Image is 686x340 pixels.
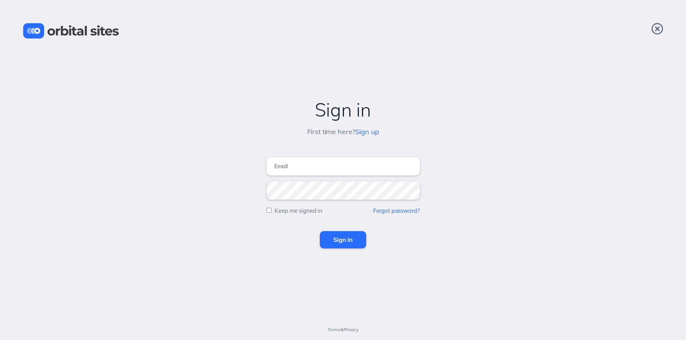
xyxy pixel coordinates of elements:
input: Sign in [320,231,366,248]
a: Sign up [355,127,379,136]
a: Forgot password? [373,207,420,214]
img: Orbital Sites Logo [23,23,119,39]
a: Terms [327,327,340,332]
h5: First time here? [307,128,379,136]
label: Keep me signed in [275,207,323,214]
h2: Sign in [8,99,678,120]
a: Privacy [344,327,359,332]
input: Email [267,157,420,176]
